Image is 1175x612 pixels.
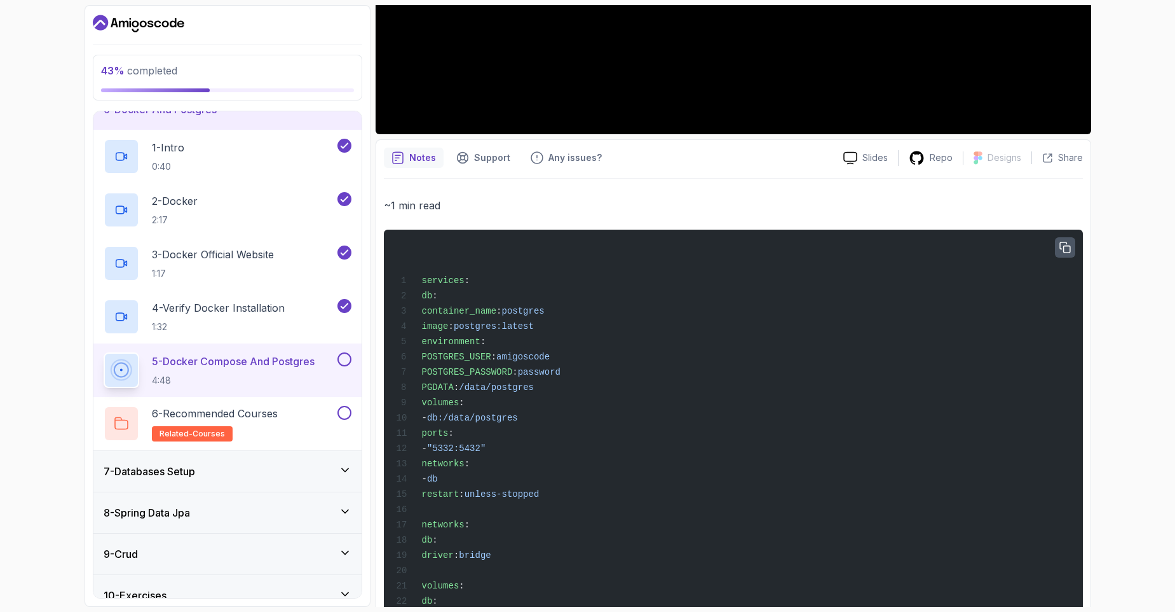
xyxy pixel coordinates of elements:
span: db [421,596,432,606]
h3: 8 - Spring Data Jpa [104,505,190,520]
button: 7-Databases Setup [93,451,362,492]
span: - [421,474,426,484]
span: ports [421,428,448,438]
span: 43 % [101,64,125,77]
p: 6 - Recommended Courses [152,406,278,421]
span: POSTGRES_PASSWORD [421,367,512,377]
a: Repo [899,150,963,166]
button: 2-Docker2:17 [104,192,351,228]
p: Designs [988,151,1021,164]
button: 3-Docker Official Website1:17 [104,246,351,281]
p: 2:17 [152,214,198,226]
span: : [432,596,437,606]
p: Notes [409,151,436,164]
p: Slides [862,151,888,164]
p: 4:48 [152,374,315,387]
a: Dashboard [93,13,184,34]
span: unless-stopped [465,489,540,499]
span: : [496,306,501,316]
button: Share [1031,151,1083,164]
span: bridge [459,550,491,560]
button: 4-Verify Docker Installation1:32 [104,299,351,335]
p: ~1 min read [384,197,1083,214]
span: : [454,382,459,393]
button: notes button [384,148,444,168]
p: 0:40 [152,160,184,173]
span: : [432,291,437,301]
span: related-courses [160,429,225,439]
p: 3 - Docker Official Website [152,247,274,262]
span: container_name [421,306,496,316]
span: POSTGRES_USER [421,352,491,362]
span: postgres [502,306,545,316]
span: password [518,367,560,377]
span: : [465,459,470,469]
span: postgres:latest [454,321,534,331]
button: 5-Docker Compose And Postgres4:48 [104,352,351,388]
p: Any issues? [548,151,602,164]
span: services [421,275,464,286]
span: : [454,550,459,560]
span: /data/postgres [459,382,534,393]
span: : [465,275,470,286]
p: Support [474,151,510,164]
span: restart [421,489,459,499]
p: 1 - Intro [152,140,184,155]
span: : [480,337,486,347]
span: : [432,535,437,545]
span: : [459,489,464,499]
span: driver [421,550,453,560]
span: "5332:5432" [427,443,486,454]
span: db [421,291,432,301]
p: Share [1058,151,1083,164]
span: volumes [421,581,459,591]
button: 8-Spring Data Jpa [93,492,362,533]
span: environment [421,337,480,347]
span: db [421,535,432,545]
span: : [465,520,470,530]
p: 5 - Docker Compose And Postgres [152,354,315,369]
h3: 9 - Crud [104,546,138,562]
button: 1-Intro0:40 [104,139,351,174]
span: db:/data/postgres [427,413,518,423]
span: : [512,367,517,377]
span: : [491,352,496,362]
button: 9-Crud [93,534,362,574]
span: amigoscode [496,352,550,362]
button: 6-Recommended Coursesrelated-courses [104,406,351,442]
span: : [459,398,464,408]
a: Slides [833,151,898,165]
span: image [421,321,448,331]
button: Feedback button [523,148,609,168]
h3: 10 - Exercises [104,588,166,603]
span: db [427,474,438,484]
span: networks [421,459,464,469]
p: 1:32 [152,321,285,333]
button: Support button [449,148,518,168]
span: PGDATA [421,382,453,393]
span: : [449,321,454,331]
p: 4 - Verify Docker Installation [152,300,285,316]
span: : [459,581,464,591]
span: - [421,413,426,423]
span: completed [101,64,177,77]
p: 2 - Docker [152,193,198,209]
span: - [421,443,426,454]
p: 1:17 [152,267,274,280]
span: volumes [421,398,459,408]
span: networks [421,520,464,530]
span: : [449,428,454,438]
h3: 7 - Databases Setup [104,464,195,479]
p: Repo [930,151,953,164]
